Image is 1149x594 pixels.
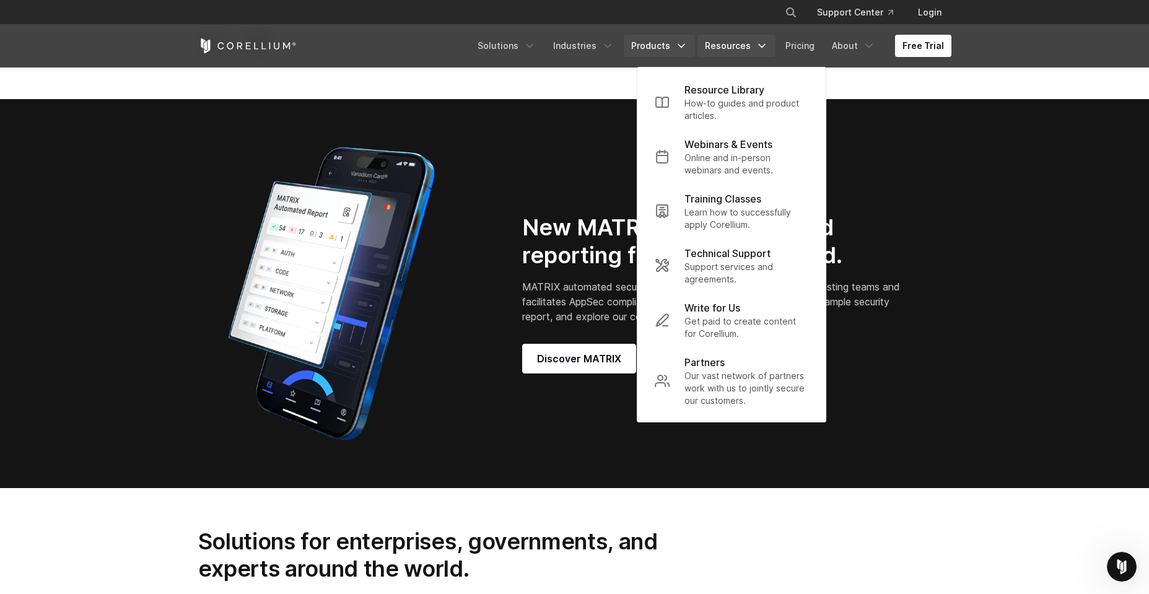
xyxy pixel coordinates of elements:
[780,1,802,24] button: Search
[684,355,725,370] p: Partners
[522,279,904,324] p: MATRIX automated security testing accelerates the work of pentesting teams and facilitates AppSec...
[645,129,818,184] a: Webinars & Events Online and in-person webinars and events.
[198,38,297,53] a: Corellium Home
[684,370,808,407] p: Our vast network of partners work with us to jointly secure our customers.
[522,214,904,269] h2: New MATRIX automation and reporting for iOS and Android.
[684,300,740,315] p: Write for Us
[684,191,761,206] p: Training Classes
[470,35,543,57] a: Solutions
[645,238,818,293] a: Technical Support Support services and agreements.
[198,139,465,448] img: Corellium_MATRIX_Hero_1_1x
[684,97,808,122] p: How-to guides and product articles.
[908,1,951,24] a: Login
[770,1,951,24] div: Navigation Menu
[198,528,692,583] h2: Solutions for enterprises, governments, and experts around the world.
[624,35,695,57] a: Products
[684,137,772,152] p: Webinars & Events
[645,347,818,414] a: Partners Our vast network of partners work with us to jointly secure our customers.
[684,246,771,261] p: Technical Support
[697,35,775,57] a: Resources
[807,1,903,24] a: Support Center
[684,261,808,286] p: Support services and agreements.
[684,152,808,177] p: Online and in-person webinars and events.
[546,35,621,57] a: Industries
[537,351,621,366] span: Discover MATRIX
[645,184,818,238] a: Training Classes Learn how to successfully apply Corellium.
[645,75,818,129] a: Resource Library How-to guides and product articles.
[470,35,951,57] div: Navigation Menu
[895,35,951,57] a: Free Trial
[778,35,822,57] a: Pricing
[645,293,818,347] a: Write for Us Get paid to create content for Corellium.
[684,206,808,231] p: Learn how to successfully apply Corellium.
[824,35,883,57] a: About
[1107,552,1137,582] iframe: Intercom live chat
[522,344,636,373] a: Discover MATRIX
[684,82,764,97] p: Resource Library
[684,315,808,340] p: Get paid to create content for Corellium.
